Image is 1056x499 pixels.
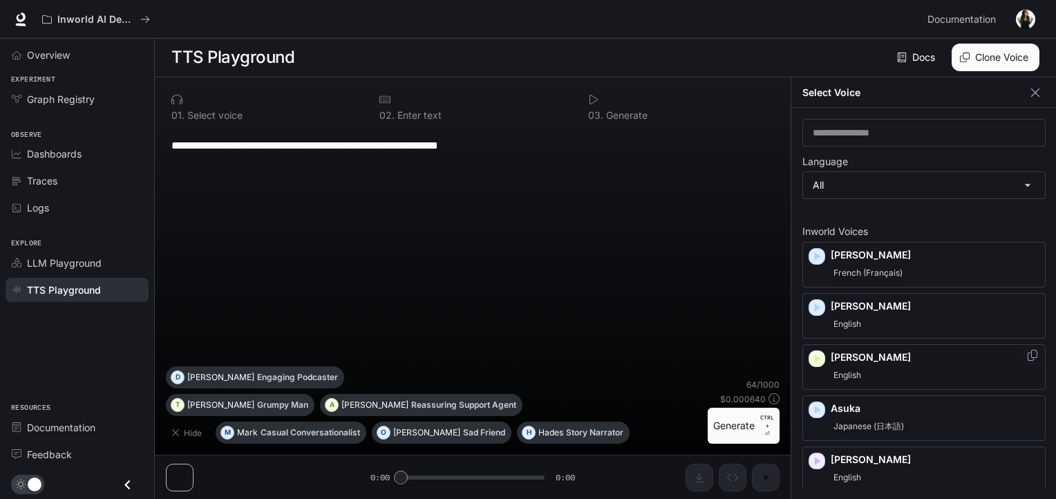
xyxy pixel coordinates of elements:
p: CTRL + [760,413,774,430]
p: Sad Friend [463,429,505,437]
button: Close drawer [112,471,143,499]
p: [PERSON_NAME] [831,248,1039,262]
button: All workspaces [36,6,156,33]
a: Overview [6,43,149,67]
a: LLM Playground [6,251,149,275]
p: ⏎ [760,413,774,438]
p: [PERSON_NAME] [187,401,254,409]
a: Documentation [6,415,149,440]
div: All [803,172,1045,198]
button: HHadesStory Narrator [517,422,630,444]
a: Traces [6,169,149,193]
a: Documentation [922,6,1006,33]
p: 0 2 . [379,111,395,120]
button: Copy Voice ID [1026,350,1039,361]
p: Hades [538,429,563,437]
button: MMarkCasual Conversationalist [216,422,366,444]
a: TTS Playground [6,278,149,302]
span: English [831,469,864,486]
button: T[PERSON_NAME]Grumpy Man [166,394,314,416]
span: Documentation [927,11,996,28]
h1: TTS Playground [171,44,294,71]
div: A [326,394,338,416]
p: Casual Conversationalist [261,429,360,437]
button: Hide [166,422,210,444]
img: User avatar [1016,10,1035,29]
p: [PERSON_NAME] [187,373,254,382]
p: $ 0.000640 [720,393,766,405]
p: Inworld AI Demos [57,14,135,26]
span: Graph Registry [27,92,95,106]
p: Mark [237,429,258,437]
span: Feedback [27,447,72,462]
p: Reassuring Support Agent [411,401,516,409]
span: Dark mode toggle [28,476,41,491]
p: 0 1 . [171,111,185,120]
p: Grumpy Man [257,401,308,409]
p: 0 3 . [588,111,603,120]
div: D [171,366,184,388]
button: A[PERSON_NAME]Reassuring Support Agent [320,394,522,416]
span: Dashboards [27,147,82,161]
span: Japanese (日本語) [831,418,907,435]
p: Generate [603,111,648,120]
p: [PERSON_NAME] [831,453,1039,467]
button: GenerateCTRL +⏎ [708,408,780,444]
a: Graph Registry [6,87,149,111]
p: [PERSON_NAME] [341,401,408,409]
span: Overview [27,48,70,62]
a: Logs [6,196,149,220]
p: Select voice [185,111,243,120]
span: English [831,367,864,384]
p: [PERSON_NAME] [831,299,1039,313]
span: Documentation [27,420,95,435]
span: LLM Playground [27,256,102,270]
p: Inworld Voices [802,227,1046,236]
p: [PERSON_NAME] [831,350,1039,364]
p: Asuka [831,402,1039,415]
p: Engaging Podcaster [257,373,338,382]
div: M [221,422,234,444]
a: Feedback [6,442,149,467]
span: TTS Playground [27,283,101,297]
p: Language [802,157,848,167]
span: French (Français) [831,265,905,281]
a: Docs [894,44,941,71]
span: Logs [27,200,49,215]
p: 64 / 1000 [746,379,780,390]
div: T [171,394,184,416]
span: English [831,316,864,332]
button: User avatar [1012,6,1039,33]
button: O[PERSON_NAME]Sad Friend [372,422,511,444]
a: Dashboards [6,142,149,166]
button: D[PERSON_NAME]Engaging Podcaster [166,366,344,388]
span: Traces [27,173,57,188]
p: Enter text [395,111,442,120]
button: Clone Voice [952,44,1039,71]
p: Story Narrator [566,429,623,437]
p: [PERSON_NAME] [393,429,460,437]
div: O [377,422,390,444]
div: H [522,422,535,444]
